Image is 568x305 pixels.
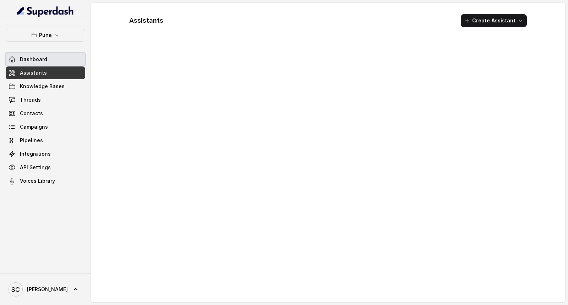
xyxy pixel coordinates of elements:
[461,14,527,27] button: Create Assistant
[6,279,85,299] a: [PERSON_NAME]
[20,69,47,76] span: Assistants
[20,83,65,90] span: Knowledge Bases
[20,96,41,103] span: Threads
[6,161,85,174] a: API Settings
[11,286,20,293] text: SC
[6,93,85,106] a: Threads
[20,56,47,63] span: Dashboard
[6,148,85,160] a: Integrations
[39,31,52,39] p: Pune
[6,53,85,66] a: Dashboard
[27,286,68,293] span: [PERSON_NAME]
[6,107,85,120] a: Contacts
[20,164,51,171] span: API Settings
[20,150,51,157] span: Integrations
[20,123,48,130] span: Campaigns
[6,29,85,42] button: Pune
[6,175,85,187] a: Voices Library
[20,177,55,184] span: Voices Library
[20,137,43,144] span: Pipelines
[129,15,163,26] h1: Assistants
[20,110,43,117] span: Contacts
[6,134,85,147] a: Pipelines
[6,66,85,79] a: Assistants
[17,6,74,17] img: light.svg
[6,80,85,93] a: Knowledge Bases
[6,121,85,133] a: Campaigns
